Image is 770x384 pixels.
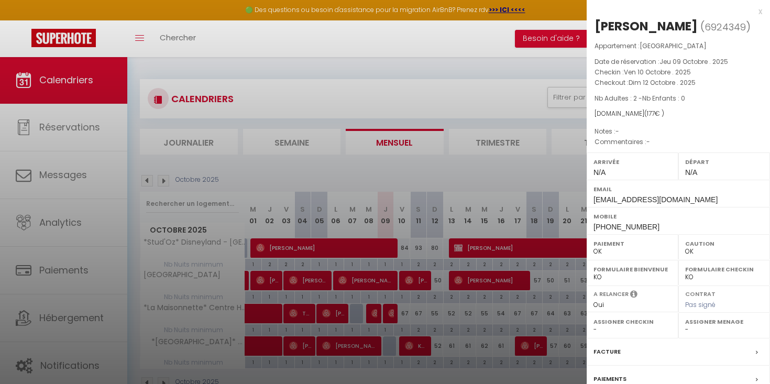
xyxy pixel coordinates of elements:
label: Facture [593,346,621,357]
label: Arrivée [593,157,672,167]
span: [EMAIL_ADDRESS][DOMAIN_NAME] [593,195,718,204]
p: Checkout : [595,78,762,88]
label: Formulaire Checkin [685,264,763,275]
label: Assigner Menage [685,316,763,327]
label: Caution [685,238,763,249]
p: Appartement : [595,41,762,51]
span: N/A [685,168,697,177]
label: A relancer [593,290,629,299]
span: - [646,137,650,146]
span: 177 [647,109,655,118]
span: ( € ) [644,109,664,118]
i: Sélectionner OUI si vous souhaiter envoyer les séquences de messages post-checkout [630,290,637,301]
span: Pas signé [685,300,716,309]
span: 6924349 [705,20,746,34]
label: Formulaire Bienvenue [593,264,672,275]
span: Dim 12 Octobre . 2025 [629,78,696,87]
p: Notes : [595,126,762,137]
span: ( ) [700,19,751,34]
label: Email [593,184,763,194]
span: Ven 10 Octobre . 2025 [624,68,691,76]
label: Mobile [593,211,763,222]
label: Assigner Checkin [593,316,672,327]
span: N/A [593,168,606,177]
span: Nb Adultes : 2 - [595,94,685,103]
div: x [587,5,762,18]
div: [PERSON_NAME] [595,18,698,35]
label: Départ [685,157,763,167]
span: [PHONE_NUMBER] [593,223,659,231]
label: Paiement [593,238,672,249]
label: Contrat [685,290,716,297]
span: Nb Enfants : 0 [642,94,685,103]
div: [DOMAIN_NAME] [595,109,762,119]
p: Checkin : [595,67,762,78]
p: Date de réservation : [595,57,762,67]
span: Jeu 09 Octobre . 2025 [659,57,728,66]
span: - [615,127,619,136]
p: Commentaires : [595,137,762,147]
span: [GEOGRAPHIC_DATA] [640,41,707,50]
